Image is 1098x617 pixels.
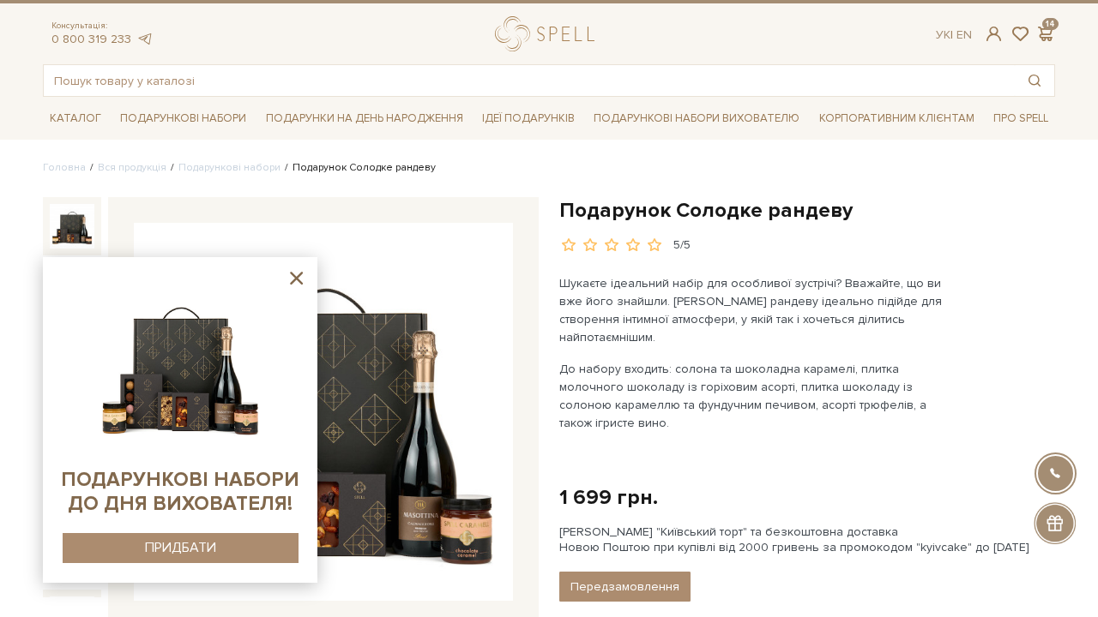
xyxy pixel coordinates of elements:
[812,104,981,133] a: Корпоративним клієнтам
[559,484,658,511] div: 1 699 грн.
[43,161,86,174] a: Головна
[134,223,513,602] img: Подарунок Солодке рандеву
[44,65,1015,96] input: Пошук товару у каталозі
[495,16,602,51] a: logo
[98,161,166,174] a: Вся продукція
[559,572,691,602] button: Передзамовлення
[587,104,806,133] a: Подарункові набори вихователю
[51,32,131,46] a: 0 800 319 233
[51,21,153,32] span: Консультація:
[559,360,962,432] p: До набору входить: солона та шоколадна карамелі, плитка молочного шоколаду із горіховим асорті, п...
[136,32,153,46] a: telegram
[113,105,253,132] a: Подарункові набори
[673,237,691,254] div: 5/5
[43,105,108,132] a: Каталог
[475,105,582,132] a: Ідеї подарунків
[559,197,1055,224] h1: Подарунок Солодке рандеву
[986,105,1055,132] a: Про Spell
[259,105,470,132] a: Подарунки на День народження
[178,161,281,174] a: Подарункові набори
[1015,65,1054,96] button: Пошук товару у каталозі
[559,274,962,346] p: Шукаєте ідеальний набір для особливої зустрічі? Вважайте, що ви вже його знайшли. [PERSON_NAME] р...
[956,27,972,42] a: En
[559,524,1055,555] div: [PERSON_NAME] "Київський торт" та безкоштовна доставка Новою Поштою при купівлі від 2000 гривень ...
[50,204,94,249] img: Подарунок Солодке рандеву
[281,160,436,176] li: Подарунок Солодке рандеву
[950,27,953,42] span: |
[936,27,972,43] div: Ук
